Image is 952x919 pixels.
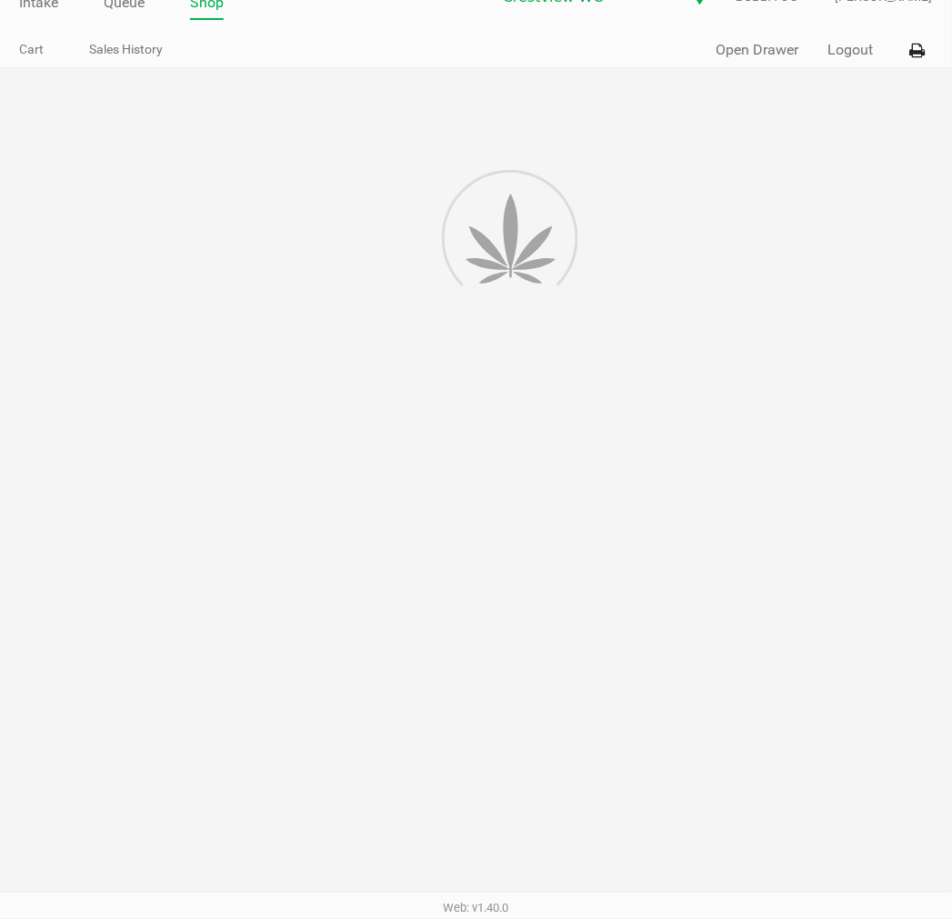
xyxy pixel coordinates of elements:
a: Sales History [89,38,163,61]
button: Open Drawer [717,39,799,61]
button: Logout [828,39,874,61]
span: Web: v1.40.0 [444,902,509,915]
a: Cart [19,38,44,61]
